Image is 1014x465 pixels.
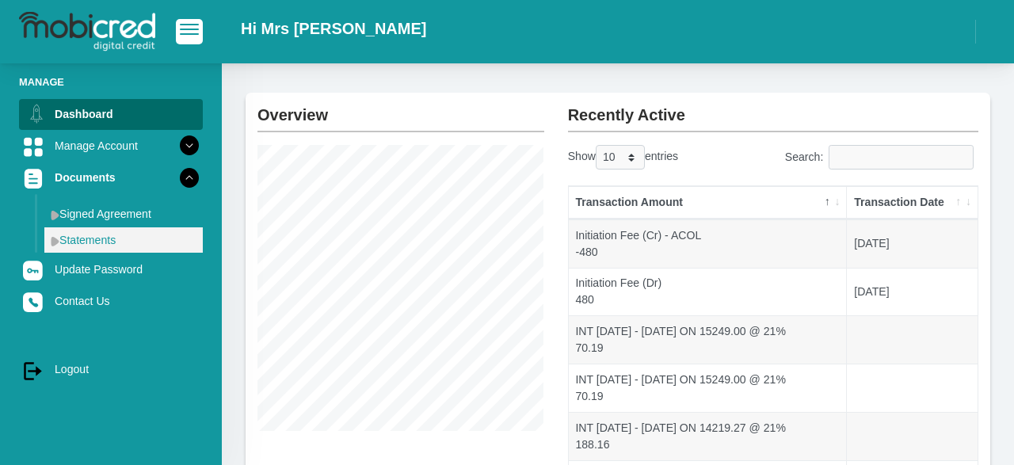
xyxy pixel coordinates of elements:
li: Manage [19,74,203,90]
h2: Recently Active [568,93,978,124]
h2: Overview [257,93,544,124]
td: [DATE] [847,219,978,268]
td: INT [DATE] - [DATE] ON 15249.00 @ 21% 70.19 [569,315,848,364]
img: menu arrow [51,210,59,220]
th: Transaction Amount: activate to sort column descending [569,186,848,219]
td: INT [DATE] - [DATE] ON 14219.27 @ 21% 188.16 [569,412,848,460]
select: Showentries [596,145,645,170]
a: Logout [19,354,203,384]
h2: Hi Mrs [PERSON_NAME] [241,19,426,38]
td: INT [DATE] - [DATE] ON 15249.00 @ 21% 70.19 [569,364,848,412]
img: menu arrow [51,236,59,246]
label: Show entries [568,145,678,170]
a: Manage Account [19,131,203,161]
td: [DATE] [847,268,978,316]
a: Documents [19,162,203,192]
label: Search: [785,145,978,170]
img: logo-mobicred.svg [19,12,155,51]
th: Transaction Date: activate to sort column ascending [847,186,978,219]
td: Initiation Fee (Cr) - ACOL -480 [569,219,848,268]
a: Signed Agreement [44,201,203,227]
a: Update Password [19,254,203,284]
a: Dashboard [19,99,203,129]
input: Search: [829,145,974,170]
a: Statements [44,227,203,253]
a: Contact Us [19,286,203,316]
td: Initiation Fee (Dr) 480 [569,268,848,316]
